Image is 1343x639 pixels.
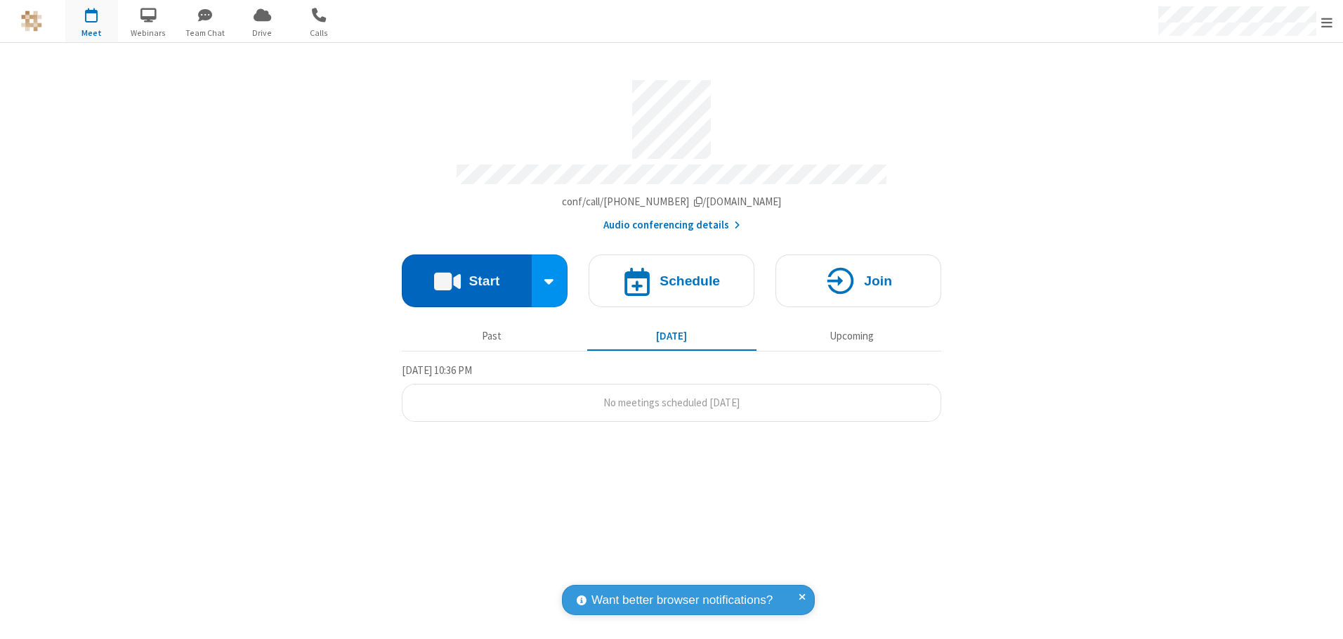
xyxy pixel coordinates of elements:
button: Join [775,254,941,307]
button: Upcoming [767,323,936,349]
button: Audio conferencing details [603,217,740,233]
img: QA Selenium DO NOT DELETE OR CHANGE [21,11,42,32]
section: Account details [402,70,941,233]
div: Start conference options [532,254,568,307]
button: [DATE] [587,323,756,349]
span: [DATE] 10:36 PM [402,363,472,377]
h4: Schedule [660,274,720,288]
h4: Start [469,274,499,288]
button: Schedule [589,254,754,307]
button: Past [407,323,577,349]
span: Want better browser notifications? [591,591,773,609]
button: Start [402,254,532,307]
button: Copy my meeting room linkCopy my meeting room link [562,194,782,210]
span: Calls [293,27,346,39]
span: Team Chat [179,27,232,39]
section: Today's Meetings [402,362,941,422]
span: No meetings scheduled [DATE] [603,396,740,409]
h4: Join [864,274,892,288]
span: Meet [65,27,118,39]
span: Drive [236,27,289,39]
span: Webinars [122,27,175,39]
span: Copy my meeting room link [562,195,782,208]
